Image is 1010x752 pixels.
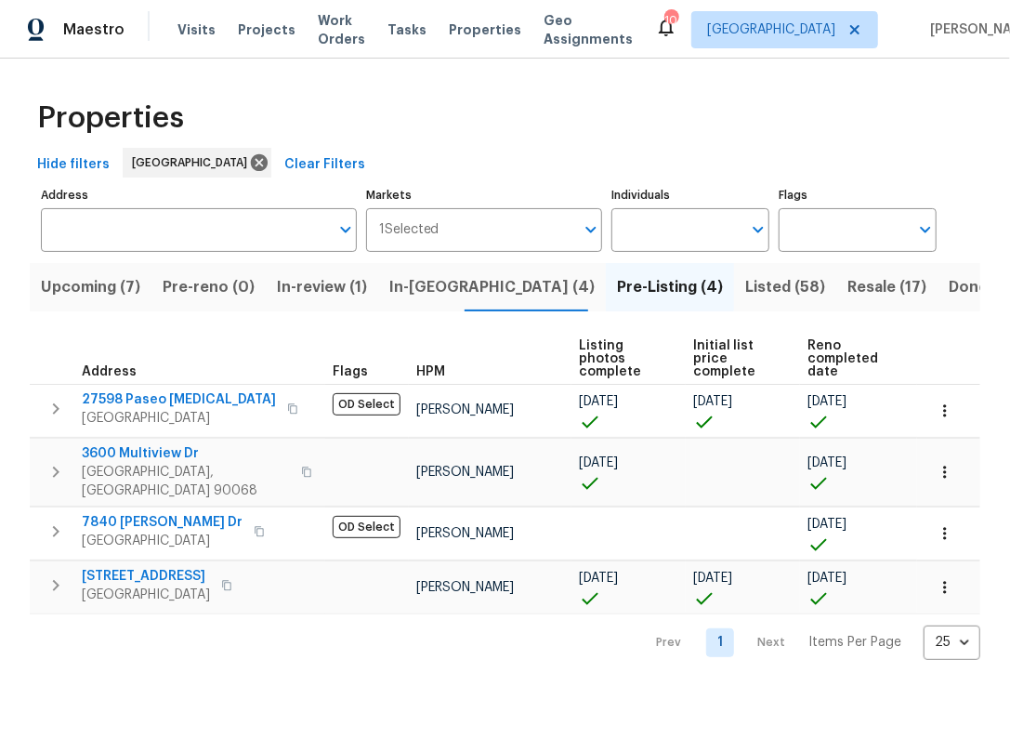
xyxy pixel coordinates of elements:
button: Clear Filters [277,148,373,182]
span: 27598 Paseo [MEDICAL_DATA] [82,390,276,409]
span: [PERSON_NAME] [416,581,514,594]
span: In-[GEOGRAPHIC_DATA] (4) [389,274,595,300]
span: [DATE] [807,456,846,469]
p: Items Per Page [808,633,901,652]
span: [PERSON_NAME] [416,527,514,540]
span: Properties [37,109,184,127]
span: Properties [449,20,521,39]
button: Open [912,217,938,243]
button: Open [745,217,771,243]
span: [GEOGRAPHIC_DATA] [707,20,835,39]
button: Open [333,217,359,243]
nav: Pagination Navigation [639,626,980,660]
span: Pre-Listing (4) [617,274,723,300]
button: Hide filters [30,148,117,182]
span: In-review (1) [277,274,367,300]
button: Open [578,217,604,243]
span: Projects [238,20,295,39]
span: 1 Selected [379,222,439,238]
span: [DATE] [579,572,618,585]
label: Individuals [611,190,769,201]
span: [GEOGRAPHIC_DATA] [82,532,243,550]
span: [DATE] [693,572,732,585]
span: Initial list price complete [693,339,777,378]
span: [GEOGRAPHIC_DATA] [82,586,210,604]
div: 10 [664,11,677,30]
span: Hide filters [37,153,110,177]
span: Resale (17) [847,274,926,300]
div: [GEOGRAPHIC_DATA] [123,148,271,178]
span: Work Orders [318,11,365,48]
label: Markets [366,190,603,201]
span: [DATE] [579,395,618,408]
div: 25 [924,618,980,666]
span: OD Select [333,516,400,538]
span: [PERSON_NAME] [416,466,514,479]
span: [DATE] [693,395,732,408]
span: HPM [416,365,445,378]
span: Upcoming (7) [41,274,140,300]
span: OD Select [333,393,400,416]
span: Listed (58) [745,274,825,300]
span: 7840 [PERSON_NAME] Dr [82,513,243,532]
span: Address [82,365,137,378]
span: Maestro [63,20,125,39]
span: [DATE] [807,395,846,408]
span: Geo Assignments [544,11,633,48]
span: [DATE] [579,456,618,469]
span: [GEOGRAPHIC_DATA] [82,409,276,428]
label: Address [41,190,357,201]
span: 3600 Multiview Dr [82,444,290,463]
span: [GEOGRAPHIC_DATA] [132,153,255,172]
span: Pre-reno (0) [163,274,255,300]
span: Tasks [387,23,426,36]
span: Flags [333,365,368,378]
a: Goto page 1 [706,628,734,657]
label: Flags [779,190,937,201]
span: Reno completed date [807,339,893,378]
span: Clear Filters [284,153,365,177]
span: [DATE] [807,572,846,585]
span: Listing photos complete [579,339,662,378]
span: [PERSON_NAME] [416,403,514,416]
span: [DATE] [807,518,846,531]
span: [STREET_ADDRESS] [82,567,210,586]
span: [GEOGRAPHIC_DATA], [GEOGRAPHIC_DATA] 90068 [82,463,290,500]
span: Visits [177,20,216,39]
